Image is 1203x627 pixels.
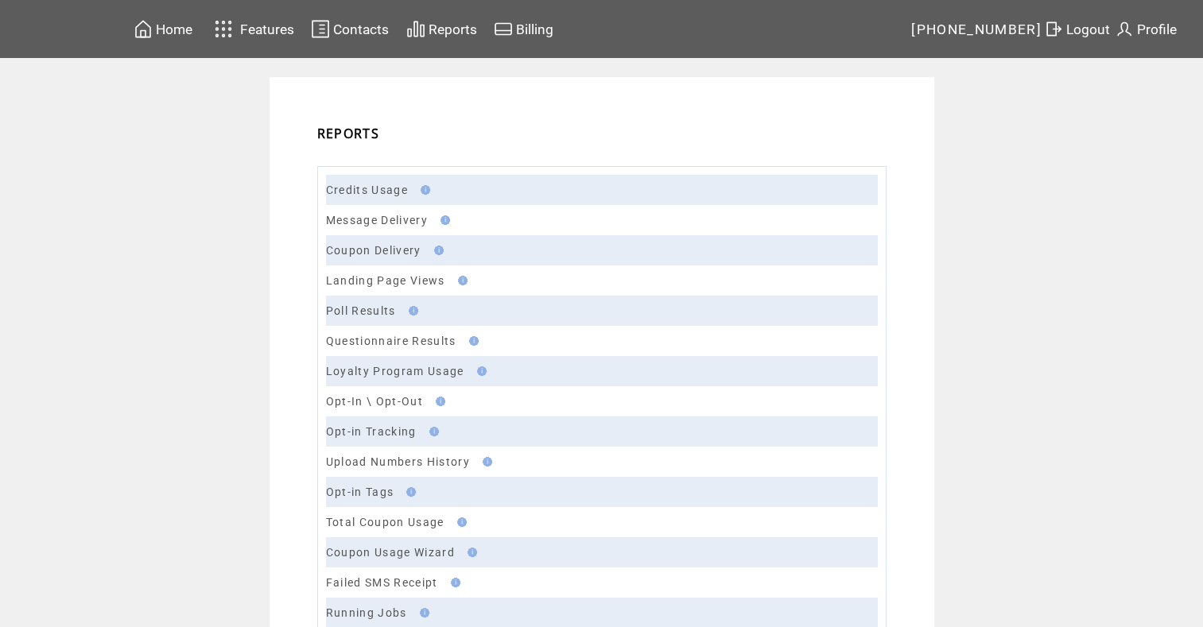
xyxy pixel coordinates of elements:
[326,486,394,498] a: Opt-in Tags
[436,215,450,225] img: help.gif
[402,487,416,497] img: help.gif
[406,19,425,39] img: chart.svg
[317,125,379,142] span: REPORTS
[326,395,423,408] a: Opt-In \ Opt-Out
[210,16,238,42] img: features.svg
[452,517,467,527] img: help.gif
[326,184,408,196] a: Credits Usage
[208,14,297,45] a: Features
[240,21,294,37] span: Features
[134,19,153,39] img: home.svg
[326,274,445,287] a: Landing Page Views
[1115,19,1134,39] img: profile.svg
[311,19,330,39] img: contacts.svg
[326,516,444,528] a: Total Coupon Usage
[309,17,391,41] a: Contacts
[1137,21,1177,37] span: Profile
[494,19,513,39] img: creidtcard.svg
[326,335,456,347] a: Questionnaire Results
[326,576,438,589] a: Failed SMS Receipt
[404,306,418,315] img: help.gif
[326,455,470,468] a: Upload Numbers History
[446,578,460,587] img: help.gif
[156,21,192,37] span: Home
[326,425,417,438] a: Opt-in Tracking
[326,244,421,257] a: Coupon Delivery
[326,546,455,559] a: Coupon Usage Wizard
[463,548,477,557] img: help.gif
[453,276,468,285] img: help.gif
[1066,21,1110,37] span: Logout
[1112,17,1179,41] a: Profile
[431,397,445,406] img: help.gif
[415,608,429,617] img: help.gif
[491,17,556,41] a: Billing
[326,365,464,377] a: Loyalty Program Usage
[425,427,439,436] img: help.gif
[404,17,479,41] a: Reports
[429,21,477,37] span: Reports
[416,185,430,195] img: help.gif
[326,304,396,317] a: Poll Results
[472,366,487,376] img: help.gif
[464,336,479,346] img: help.gif
[1042,17,1112,41] a: Logout
[1044,19,1063,39] img: exit.svg
[478,457,492,466] img: help.gif
[516,21,553,37] span: Billing
[326,214,428,226] a: Message Delivery
[333,21,389,37] span: Contacts
[131,17,195,41] a: Home
[326,606,407,619] a: Running Jobs
[911,21,1042,37] span: [PHONE_NUMBER]
[429,246,444,255] img: help.gif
